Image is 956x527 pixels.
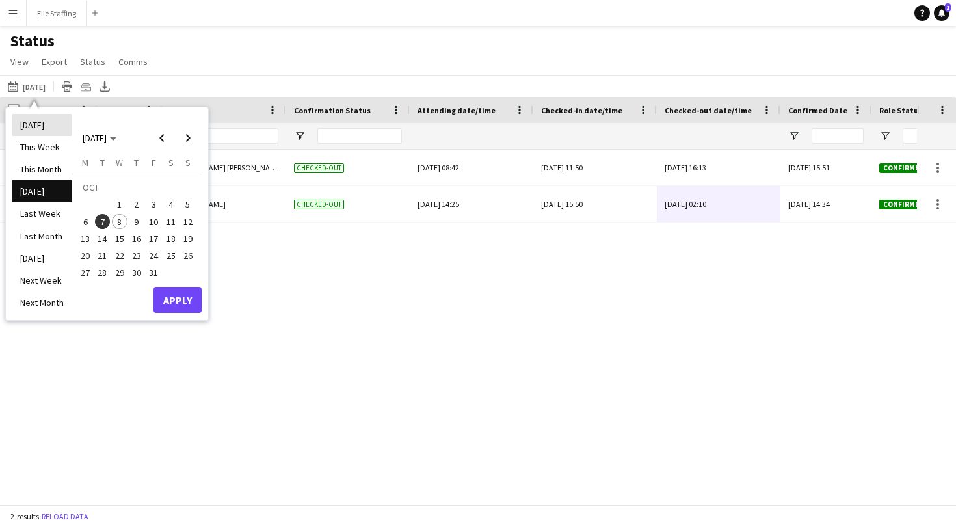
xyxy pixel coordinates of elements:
button: 28-10-2025 [94,264,111,281]
span: View [10,56,29,68]
button: 09-10-2025 [128,213,145,230]
span: T [100,157,105,169]
a: Comms [113,53,153,70]
span: 11 [163,214,179,230]
app-action-btn: Print [59,79,75,94]
span: Role Status [879,105,922,115]
span: 6 [77,214,93,230]
span: 20 [77,248,93,263]
button: Open Filter Menu [294,130,306,142]
div: [DATE] 08:42 [418,150,525,185]
button: 25-10-2025 [162,247,179,264]
button: Elle Staffing [27,1,87,26]
span: 4 [163,197,179,213]
span: 10 [146,214,161,230]
span: M [82,157,88,169]
div: [DATE] 14:25 [418,186,525,222]
div: [DATE] 16:13 [665,150,773,185]
span: 25 [163,248,179,263]
button: 27-10-2025 [77,264,94,281]
li: Last Week [12,202,72,224]
span: Checked-out [294,163,344,173]
span: Checked-in date/time [541,105,622,115]
span: Attending date/time [418,105,496,115]
span: 7 [95,214,111,230]
button: 02-10-2025 [128,196,145,213]
button: 08-10-2025 [111,213,128,230]
button: 17-10-2025 [145,230,162,247]
button: 03-10-2025 [145,196,162,213]
div: [DATE] 15:51 [780,150,871,185]
button: 10-10-2025 [145,213,162,230]
span: F [152,157,156,169]
button: Previous month [149,125,175,151]
span: 24 [146,248,161,263]
span: 1 [112,197,127,213]
button: 23-10-2025 [128,247,145,264]
span: 14 [95,231,111,247]
span: 9 [129,214,144,230]
span: 16 [129,231,144,247]
span: Photo [105,105,127,115]
div: [DATE] 15:50 [541,186,649,222]
app-action-btn: Crew files as ZIP [78,79,94,94]
span: 12 [180,214,196,230]
input: Role Status Filter Input [903,128,955,144]
span: S [185,157,191,169]
span: Confirmed [879,200,927,209]
button: 18-10-2025 [162,230,179,247]
button: Open Filter Menu [788,130,800,142]
button: 05-10-2025 [179,196,196,213]
span: 8 [112,214,127,230]
input: Confirmation Status Filter Input [317,128,402,144]
span: 17 [146,231,161,247]
button: 26-10-2025 [179,247,196,264]
button: 29-10-2025 [111,264,128,281]
button: Open Filter Menu [879,130,891,142]
li: This Month [12,158,72,180]
span: 21 [95,248,111,263]
span: 2 [129,197,144,213]
button: 06-10-2025 [77,213,94,230]
span: 1 [945,3,951,12]
span: Export [42,56,67,68]
span: [PERSON_NAME] [PERSON_NAME] [170,163,282,172]
li: Last Month [12,225,72,247]
span: S [168,157,174,169]
span: W [116,157,123,169]
button: 13-10-2025 [77,230,94,247]
span: 26 [180,248,196,263]
span: 23 [129,248,144,263]
button: Next month [175,125,201,151]
div: [DATE] 02:10 [665,186,773,222]
input: Confirmed Date Filter Input [812,128,864,144]
button: [DATE] [5,79,48,94]
span: 5 [180,197,196,213]
button: 11-10-2025 [162,213,179,230]
span: Confirmation Status [294,105,371,115]
span: 3 [146,197,161,213]
span: Confirmed Date [788,105,847,115]
td: OCT [77,179,196,196]
span: 27 [77,265,93,281]
input: Name Filter Input [194,128,278,144]
button: 14-10-2025 [94,230,111,247]
button: 22-10-2025 [111,247,128,264]
button: Apply [153,287,202,313]
span: Name [170,105,191,115]
span: T [134,157,139,169]
button: 19-10-2025 [179,230,196,247]
button: 07-10-2025 [94,213,111,230]
button: 04-10-2025 [162,196,179,213]
span: [DATE] [83,132,107,144]
span: 22 [112,248,127,263]
button: 30-10-2025 [128,264,145,281]
a: View [5,53,34,70]
li: This Week [12,136,72,158]
button: 01-10-2025 [111,196,128,213]
span: Confirmed [879,163,927,173]
span: 28 [95,265,111,281]
span: 29 [112,265,127,281]
span: 18 [163,231,179,247]
span: 13 [77,231,93,247]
